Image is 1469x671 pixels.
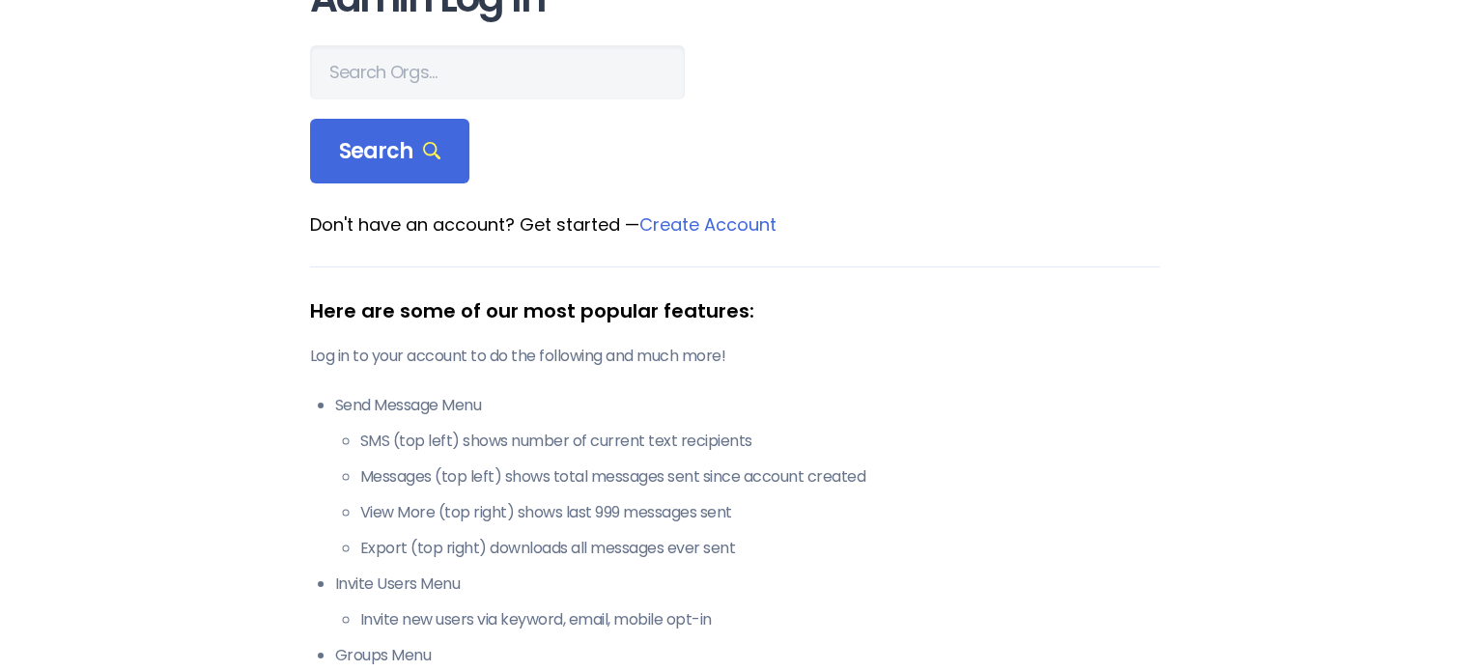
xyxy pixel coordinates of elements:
[339,138,441,165] span: Search
[639,212,777,237] a: Create Account
[335,394,1160,560] li: Send Message Menu
[335,573,1160,631] li: Invite Users Menu
[360,537,1160,560] li: Export (top right) downloads all messages ever sent
[360,465,1160,489] li: Messages (top left) shows total messages sent since account created
[360,501,1160,524] li: View More (top right) shows last 999 messages sent
[360,430,1160,453] li: SMS (top left) shows number of current text recipients
[310,296,1160,325] div: Here are some of our most popular features:
[310,345,1160,368] p: Log in to your account to do the following and much more!
[360,608,1160,631] li: Invite new users via keyword, email, mobile opt-in
[310,119,470,184] div: Search
[310,45,685,99] input: Search Orgs…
